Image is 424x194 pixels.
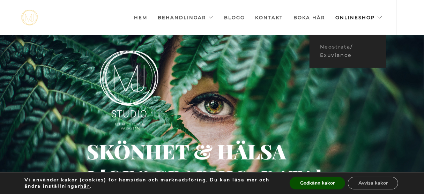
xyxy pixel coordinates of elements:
[21,10,38,25] a: mjstudio mjstudio mjstudio
[87,149,246,154] div: Skönhet & hälsa
[21,10,38,25] img: mjstudio
[290,177,345,189] button: Godkänn kakor
[24,177,276,189] p: Vi använder kakor (cookies) för hemsidan och marknadsföring. Du kan läsa mer och ändra inställnin...
[80,183,90,189] button: här
[310,40,386,62] a: Neostrata/ Exuviance
[348,177,398,189] button: Avvisa kakor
